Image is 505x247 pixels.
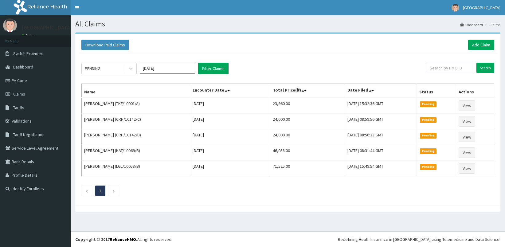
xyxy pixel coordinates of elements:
[420,164,437,170] span: Pending
[459,163,475,174] a: View
[459,100,475,111] a: View
[99,188,101,194] a: Page 1 is your current page
[22,25,72,30] p: [GEOGRAPHIC_DATA]
[82,114,190,129] td: [PERSON_NAME] (CRH/10142/C)
[452,4,459,12] img: User Image
[81,40,129,50] button: Download Paid Claims
[459,132,475,142] a: View
[456,84,494,98] th: Actions
[460,22,483,27] a: Dashboard
[463,5,500,10] span: [GEOGRAPHIC_DATA]
[190,145,270,161] td: [DATE]
[190,114,270,129] td: [DATE]
[190,129,270,145] td: [DATE]
[420,133,437,138] span: Pending
[468,40,494,50] a: Add Claim
[75,237,137,242] strong: Copyright © 2017 .
[420,101,437,107] span: Pending
[270,84,345,98] th: Total Price(₦)
[82,129,190,145] td: [PERSON_NAME] (CRH/10142/D)
[85,188,88,194] a: Previous page
[198,63,229,74] button: Filter Claims
[476,63,494,73] input: Search
[190,161,270,176] td: [DATE]
[82,98,190,114] td: [PERSON_NAME] (TKF/10001/A)
[110,237,136,242] a: RelianceHMO
[82,161,190,176] td: [PERSON_NAME] (LGL/10053/B)
[338,236,500,242] div: Redefining Heath Insurance in [GEOGRAPHIC_DATA] using Telemedicine and Data Science!
[417,84,456,98] th: Status
[270,114,345,129] td: 24,000.00
[13,64,33,70] span: Dashboard
[270,129,345,145] td: 24,000.00
[3,18,17,32] img: User Image
[345,84,417,98] th: Date Filed
[85,65,100,72] div: PENDING
[345,145,417,161] td: [DATE] 08:31:44 GMT
[13,91,25,97] span: Claims
[420,117,437,123] span: Pending
[345,114,417,129] td: [DATE] 08:59:56 GMT
[345,98,417,114] td: [DATE] 15:32:36 GMT
[420,148,437,154] span: Pending
[140,63,195,74] input: Select Month and Year
[190,84,270,98] th: Encounter Date
[22,33,36,38] a: Online
[345,161,417,176] td: [DATE] 15:49:54 GMT
[345,129,417,145] td: [DATE] 08:56:33 GMT
[459,147,475,158] a: View
[13,132,45,137] span: Tariff Negotiation
[13,105,24,110] span: Tariffs
[82,145,190,161] td: [PERSON_NAME] (KAT/10069/B)
[13,51,45,56] span: Switch Providers
[190,98,270,114] td: [DATE]
[82,84,190,98] th: Name
[71,231,505,247] footer: All rights reserved.
[483,22,500,27] li: Claims
[75,20,500,28] h1: All Claims
[426,63,474,73] input: Search by HMO ID
[270,145,345,161] td: 46,058.00
[112,188,115,194] a: Next page
[459,116,475,127] a: View
[270,98,345,114] td: 23,960.00
[270,161,345,176] td: 71,525.00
